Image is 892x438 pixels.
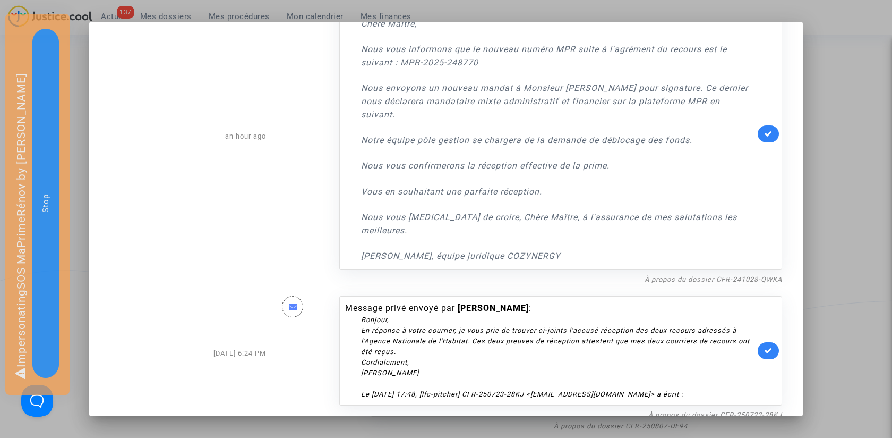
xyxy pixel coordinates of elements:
[345,4,755,263] div: Message privé envoyé par :
[361,357,755,368] div: Cordialement,
[345,302,755,400] div: Message privé envoyé par :
[361,368,755,378] div: [PERSON_NAME]
[361,315,755,325] div: Bonjour,
[361,43,755,69] p: Nous vous informons que le nouveau numéro MPR suite à l'agrément du recours est le suivant : MPR-...
[361,81,755,121] p: Nous envoyons un nouveau mandat à Monsieur [PERSON_NAME] pour signature. Ce dernier nous déclarer...
[361,210,755,237] p: Nous vous [MEDICAL_DATA] de croire, Chère Maître, à l'assurance de mes salutations les meilleures.
[458,303,529,313] b: [PERSON_NAME]
[361,133,755,147] p: Notre équipe pôle gestion se chargera de la demande de déblocage des fonds.
[41,194,50,213] span: Stop
[361,325,755,357] div: En réponse à votre courrier, je vous prie de trouver ci-joints l'accusé réception des deux recour...
[361,17,755,30] p: Chère Maître,
[21,385,53,417] iframe: Help Scout Beacon - Open
[361,185,755,198] p: Vous en souhaitant une parfaite réception.
[102,285,274,421] div: [DATE] 6:24 PM
[645,275,782,283] a: À propos du dossier CFR-241028-QWKA
[361,159,755,172] p: Nous vous confirmerons la réception effective de la prime.
[648,411,782,419] a: À propos du dossier CFR-250723-28KJ
[361,249,755,263] p: [PERSON_NAME], équipe juridique COZYNERGY
[361,389,755,400] div: Le [DATE] 17:48, [lfc-pitcher] CFR-250723-28KJ <[EMAIL_ADDRESS][DOMAIN_NAME]> a écrit :
[5,14,70,395] div: Impersonating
